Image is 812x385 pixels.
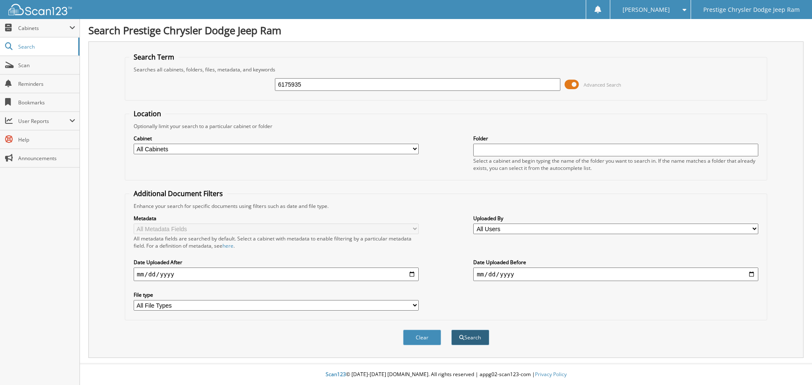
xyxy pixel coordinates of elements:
[473,259,758,266] label: Date Uploaded Before
[18,43,74,50] span: Search
[134,235,419,249] div: All metadata fields are searched by default. Select a cabinet with metadata to enable filtering b...
[129,52,178,62] legend: Search Term
[18,25,69,32] span: Cabinets
[703,7,800,12] span: Prestige Chrysler Dodge Jeep Ram
[623,7,670,12] span: [PERSON_NAME]
[129,109,165,118] legend: Location
[18,136,75,143] span: Help
[129,202,763,210] div: Enhance your search for specific documents using filters such as date and file type.
[134,268,419,281] input: start
[473,135,758,142] label: Folder
[222,242,233,249] a: here
[535,371,567,378] a: Privacy Policy
[18,62,75,69] span: Scan
[326,371,346,378] span: Scan123
[403,330,441,345] button: Clear
[18,155,75,162] span: Announcements
[473,157,758,172] div: Select a cabinet and begin typing the name of the folder you want to search in. If the name match...
[18,99,75,106] span: Bookmarks
[134,259,419,266] label: Date Uploaded After
[18,117,69,125] span: User Reports
[134,215,419,222] label: Metadata
[473,215,758,222] label: Uploaded By
[88,23,804,37] h1: Search Prestige Chrysler Dodge Jeep Ram
[134,135,419,142] label: Cabinet
[129,189,227,198] legend: Additional Document Filters
[8,4,72,15] img: scan123-logo-white.svg
[134,291,419,298] label: File type
[129,66,763,73] div: Searches all cabinets, folders, files, metadata, and keywords
[18,80,75,87] span: Reminders
[451,330,489,345] button: Search
[80,364,812,385] div: © [DATE]-[DATE] [DOMAIN_NAME]. All rights reserved | appg02-scan123-com |
[473,268,758,281] input: end
[129,123,763,130] div: Optionally limit your search to a particular cabinet or folder
[584,82,621,88] span: Advanced Search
